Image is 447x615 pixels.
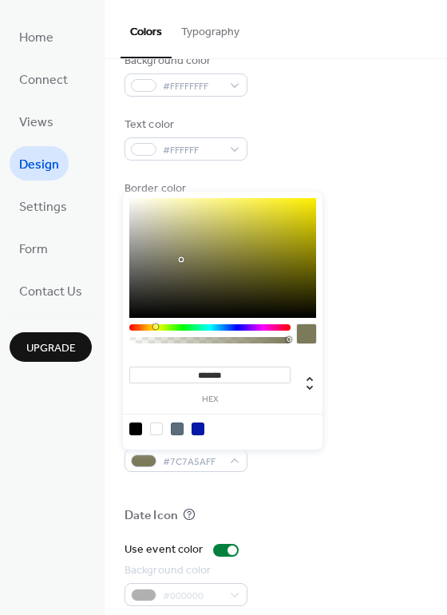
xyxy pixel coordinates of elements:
[10,273,92,307] a: Contact Us
[10,188,77,223] a: Settings
[10,332,92,362] button: Upgrade
[125,117,244,133] div: Text color
[125,53,244,69] div: Background color
[125,508,178,525] div: Date Icon
[125,562,244,579] div: Background color
[163,78,222,95] span: #FFFFFFFF
[163,142,222,159] span: #FFFFFF
[19,195,67,220] span: Settings
[19,280,82,304] span: Contact Us
[129,423,142,435] div: rgb(0, 0, 0)
[19,153,59,177] span: Design
[163,454,222,470] span: #7C7A5AFF
[125,181,244,197] div: Border color
[10,104,63,138] a: Views
[129,395,291,404] label: hex
[19,26,53,50] span: Home
[150,423,163,435] div: rgb(255, 255, 255)
[19,237,48,262] span: Form
[192,423,204,435] div: rgb(5, 25, 169)
[19,68,68,93] span: Connect
[26,340,76,357] span: Upgrade
[19,110,53,135] span: Views
[10,61,77,96] a: Connect
[10,231,57,265] a: Form
[171,423,184,435] div: rgb(90, 109, 124)
[10,19,63,54] a: Home
[125,542,204,558] div: Use event color
[10,146,69,181] a: Design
